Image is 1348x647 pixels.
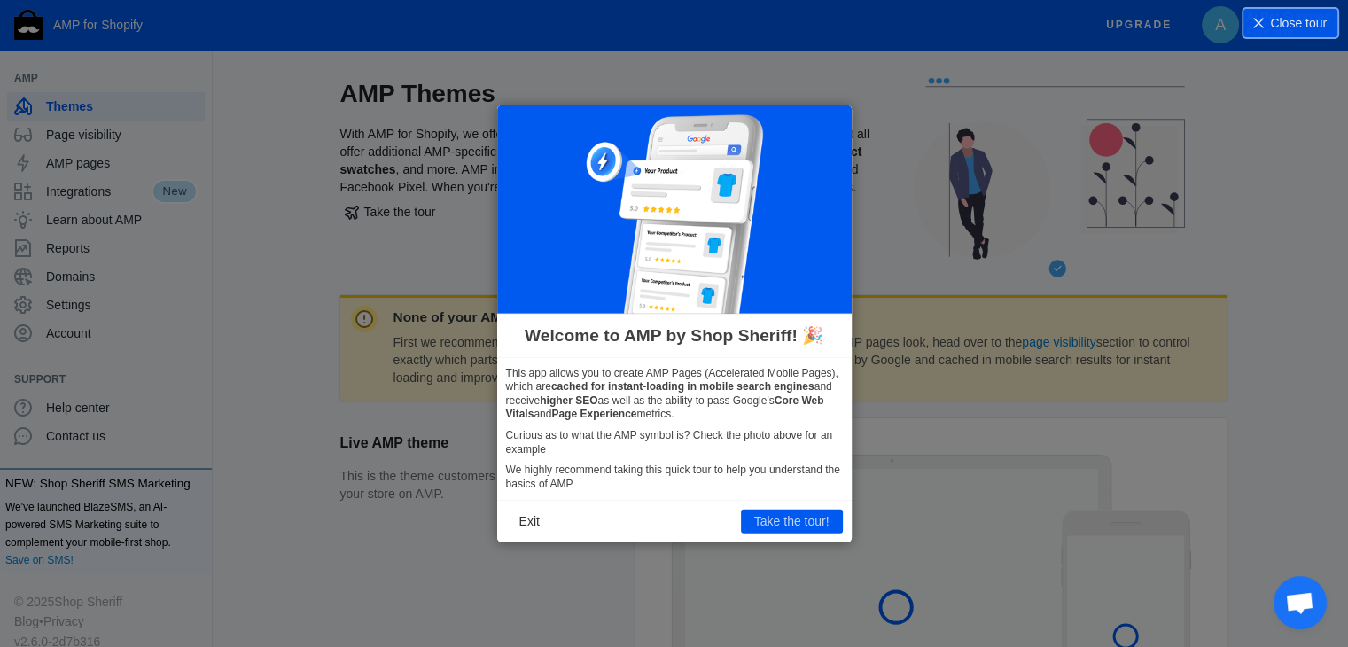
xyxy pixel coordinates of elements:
[1274,576,1327,629] div: Open chat
[540,394,597,407] b: higher SEO
[741,510,843,533] button: Take the tour!
[525,323,823,347] span: Welcome to AMP by Shop Sheriff! 🎉
[551,380,814,393] b: cached for instant-loading in mobile search engines
[506,429,843,456] p: Curious as to what the AMP symbol is? Check the photo above for an example
[506,510,553,533] button: Exit
[1270,14,1327,32] span: Close tour
[506,366,843,421] p: This app allows you to create AMP Pages (Accelerated Mobile Pages), which are and receive as well...
[506,464,843,491] p: We highly recommend taking this quick tour to help you understand the basics of AMP
[551,408,636,420] b: Page Experience
[506,394,824,421] b: Core Web Vitals
[586,114,763,314] img: phone-google_300x337.png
